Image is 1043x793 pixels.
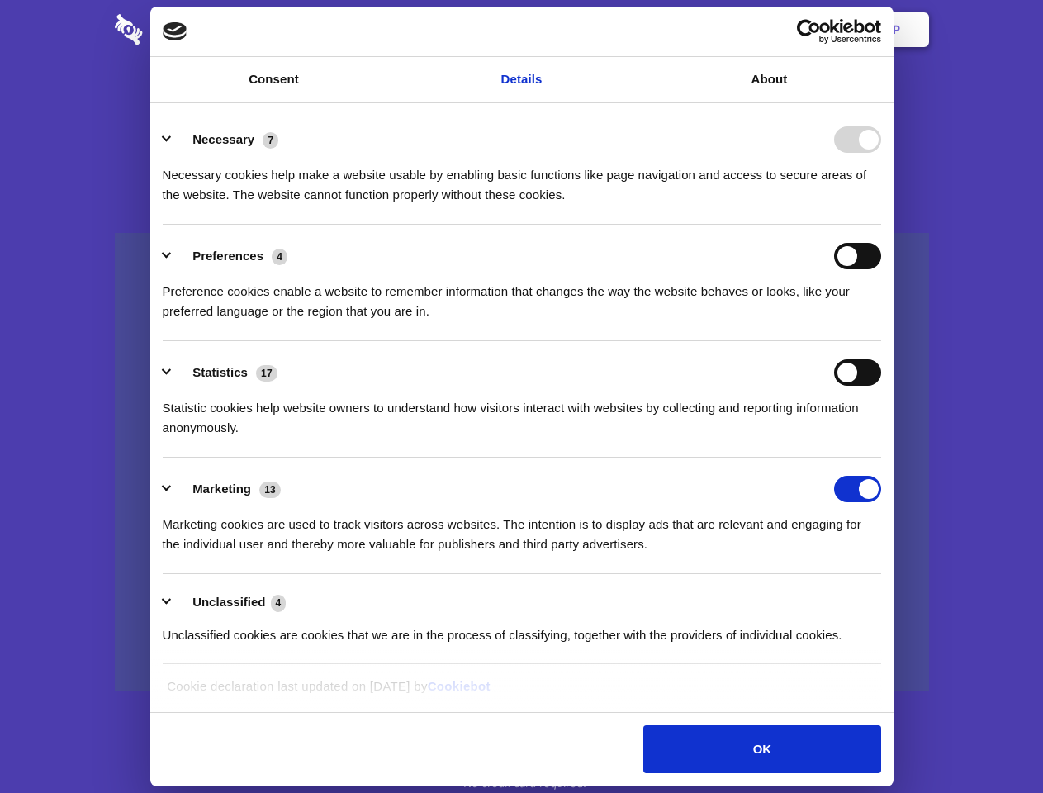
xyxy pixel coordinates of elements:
h4: Auto-redaction of sensitive data, encrypted data sharing and self-destructing private chats. Shar... [115,150,929,205]
a: Usercentrics Cookiebot - opens in a new window [737,19,881,44]
button: Necessary (7) [163,126,289,153]
span: 7 [263,132,278,149]
button: Unclassified (4) [163,592,296,613]
span: 4 [271,595,287,611]
span: 4 [272,249,287,265]
label: Necessary [192,132,254,146]
span: 13 [259,482,281,498]
label: Statistics [192,365,248,379]
a: Wistia video thumbnail [115,233,929,691]
a: Cookiebot [428,679,491,693]
button: Statistics (17) [163,359,288,386]
button: Preferences (4) [163,243,298,269]
a: Pricing [485,4,557,55]
label: Marketing [192,482,251,496]
a: Details [398,57,646,102]
div: Unclassified cookies are cookies that we are in the process of classifying, together with the pro... [163,613,881,645]
a: Login [749,4,821,55]
button: OK [643,725,880,773]
iframe: Drift Widget Chat Controller [960,710,1023,773]
label: Preferences [192,249,263,263]
div: Statistic cookies help website owners to understand how visitors interact with websites by collec... [163,386,881,438]
a: Consent [150,57,398,102]
div: Necessary cookies help make a website usable by enabling basic functions like page navigation and... [163,153,881,205]
button: Marketing (13) [163,476,292,502]
img: logo [163,22,187,40]
div: Preference cookies enable a website to remember information that changes the way the website beha... [163,269,881,321]
a: Contact [670,4,746,55]
a: About [646,57,894,102]
h1: Eliminate Slack Data Loss. [115,74,929,134]
img: logo-wordmark-white-trans-d4663122ce5f474addd5e946df7df03e33cb6a1c49d2221995e7729f52c070b2.svg [115,14,256,45]
div: Cookie declaration last updated on [DATE] by [154,677,889,709]
div: Marketing cookies are used to track visitors across websites. The intention is to display ads tha... [163,502,881,554]
span: 17 [256,365,277,382]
